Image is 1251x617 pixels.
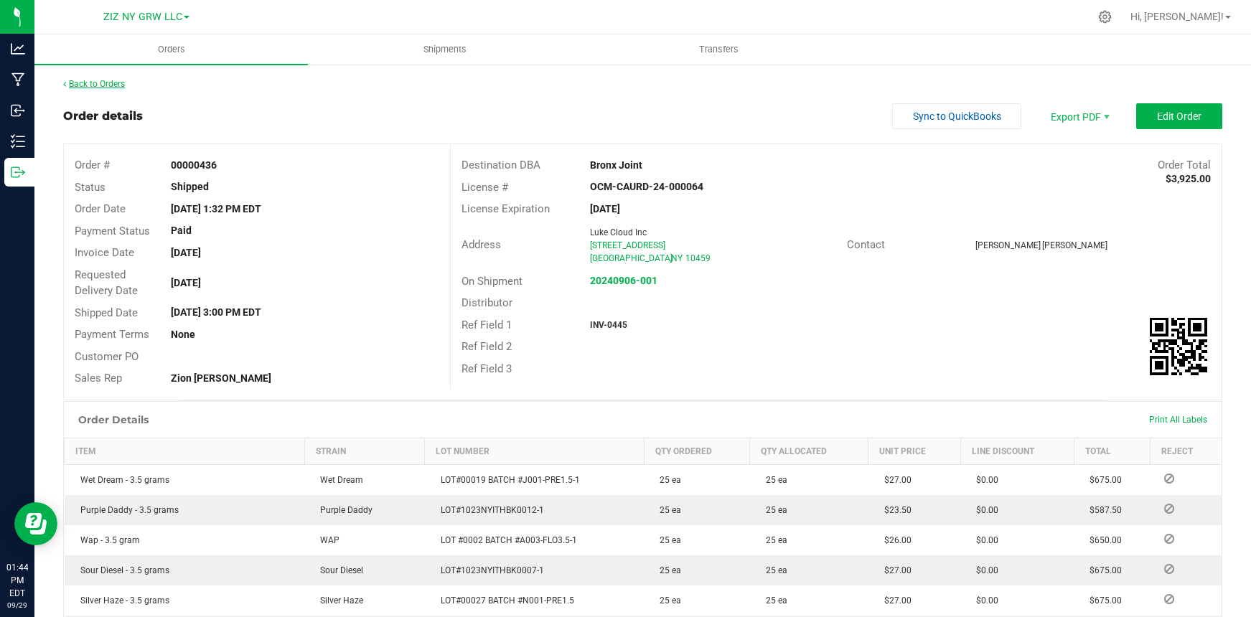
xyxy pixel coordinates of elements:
span: Address [461,238,501,251]
qrcode: 00000436 [1150,318,1207,375]
span: LOT#1023NYITHBK0007-1 [434,565,544,575]
span: Reject Inventory [1158,565,1180,573]
span: 25 ea [759,505,787,515]
span: Ref Field 3 [461,362,512,375]
span: Shipments [404,43,486,56]
strong: [DATE] [171,277,201,288]
span: Order # [75,159,110,171]
span: $0.00 [969,535,998,545]
span: Print All Labels [1149,415,1207,425]
span: Customer PO [75,350,139,363]
span: 10459 [685,253,711,263]
span: Reject Inventory [1158,504,1180,513]
span: $675.00 [1082,565,1122,575]
img: Scan me! [1150,318,1207,375]
span: [PERSON_NAME] [975,240,1041,250]
span: Requested Delivery Date [75,268,138,298]
span: Payment Status [75,225,150,237]
p: 01:44 PM EDT [6,561,28,600]
strong: [DATE] 1:32 PM EDT [171,203,261,215]
p: 09/29 [6,600,28,611]
span: Sour Diesel - 3.5 grams [73,565,169,575]
span: [PERSON_NAME] [1042,240,1107,250]
span: $23.50 [877,505,912,515]
inline-svg: Manufacturing [11,72,25,87]
span: Contact [847,238,885,251]
strong: Paid [171,225,192,236]
h1: Order Details [78,414,149,425]
span: Sync to QuickBooks [913,110,1001,122]
inline-svg: Analytics [11,42,25,56]
span: , [670,253,671,263]
span: LOT#00027 BATCH #N001-PRE1.5 [434,595,574,606]
span: Luke Cloud Inc [590,227,647,237]
strong: None [171,329,195,340]
span: Order Total [1158,159,1211,171]
span: Order Date [75,202,126,215]
div: Manage settings [1096,10,1114,24]
a: 20240906-001 [590,275,657,286]
span: $26.00 [877,535,912,545]
strong: Zion [PERSON_NAME] [171,372,271,384]
span: Export PDF [1036,103,1122,129]
span: 25 ea [652,505,681,515]
span: Shipped Date [75,306,138,319]
th: Qty Allocated [750,438,868,464]
span: LOT#00019 BATCH #J001-PRE1.5-1 [434,475,580,485]
span: 25 ea [759,535,787,545]
span: $0.00 [969,565,998,575]
span: Wet Dream - 3.5 grams [73,475,169,485]
span: License # [461,181,508,194]
th: Line Discount [960,438,1074,464]
span: $675.00 [1082,475,1122,485]
span: License Expiration [461,202,550,215]
span: $27.00 [877,475,912,485]
span: $0.00 [969,505,998,515]
inline-svg: Inventory [11,134,25,149]
span: $27.00 [877,595,912,606]
span: Ref Field 2 [461,340,512,353]
span: Wet Dream [313,475,363,485]
span: Reject Inventory [1158,534,1180,543]
span: 25 ea [759,565,787,575]
span: $0.00 [969,595,998,606]
span: ZIZ NY GRW LLC [103,11,182,23]
a: Shipments [308,34,581,65]
span: LOT #0002 BATCH #A003-FLO3.5-1 [434,535,577,545]
span: $587.50 [1082,505,1122,515]
strong: Shipped [171,181,209,192]
strong: Bronx Joint [590,159,642,171]
span: Reject Inventory [1158,474,1180,483]
span: Purple Daddy [313,505,373,515]
span: LOT#1023NYITHBK0012-1 [434,505,544,515]
span: Transfers [680,43,758,56]
span: NY [671,253,683,263]
button: Sync to QuickBooks [892,103,1021,129]
span: $27.00 [877,565,912,575]
span: 25 ea [652,595,681,606]
span: Wap - 3.5 gram [73,535,140,545]
inline-svg: Inbound [11,103,25,118]
span: [STREET_ADDRESS] [590,240,665,250]
span: Status [75,181,106,194]
th: Total [1074,438,1150,464]
strong: 00000436 [171,159,217,171]
span: $675.00 [1082,595,1122,606]
span: $650.00 [1082,535,1122,545]
strong: [DATE] [171,247,201,258]
th: Item [65,438,305,464]
span: Destination DBA [461,159,540,171]
span: Distributor [461,296,512,309]
th: Qty Ordered [644,438,749,464]
span: 25 ea [652,565,681,575]
a: Transfers [582,34,856,65]
span: Edit Order [1157,110,1201,122]
span: $0.00 [969,475,998,485]
button: Edit Order [1136,103,1222,129]
a: Back to Orders [63,79,125,89]
a: Orders [34,34,308,65]
div: Order details [63,108,143,125]
strong: INV-0445 [590,320,627,330]
span: Sales Rep [75,372,122,385]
